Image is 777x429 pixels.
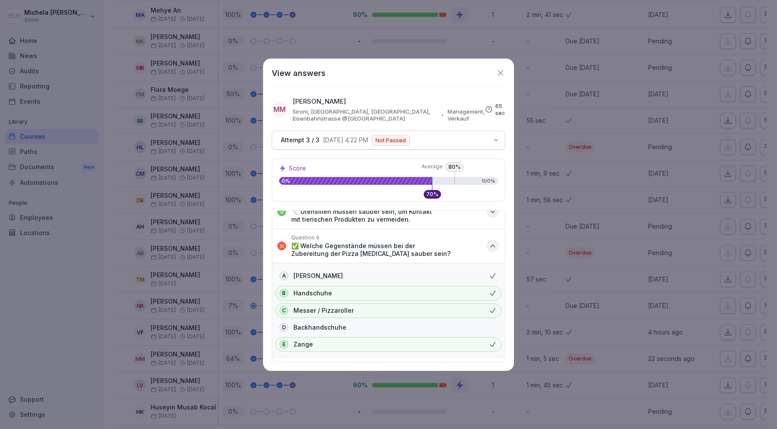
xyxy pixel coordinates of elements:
[282,272,286,280] p: A
[293,341,313,348] p: Zange
[293,97,346,107] p: [PERSON_NAME]
[282,307,286,314] p: C
[279,179,432,183] p: 0%
[272,263,505,357] div: Question 9✅ Welche Gegenstände müssen bei der Zubereitung der Pizza [MEDICAL_DATA] sauber sein?
[291,208,481,223] p: 🔪 Utensilien müssen sauber sein, um Kontakt mit tierischen Produkten zu vermeiden.
[481,179,495,183] p: 100%
[282,324,286,331] p: D
[291,234,319,241] p: Question 9
[272,102,287,117] div: MM
[293,324,346,331] p: Backhandschuhe
[282,289,286,297] p: B
[448,108,485,122] p: Management, Verkauf
[281,136,319,144] p: Attempt 3 / 3
[495,102,505,116] p: 65 sec
[293,108,438,122] p: Sironi, [GEOGRAPHIC_DATA], [GEOGRAPHIC_DATA], Eisenbahnstrasse @[GEOGRAPHIC_DATA]
[272,229,505,263] button: Question 9✅ Welche Gegenstände müssen bei der Zubereitung der Pizza [MEDICAL_DATA] sauber sein?
[289,165,306,171] p: Score
[445,162,464,172] p: 80 %
[293,272,343,280] p: [PERSON_NAME]
[272,195,505,229] button: Question 8🔪 Utensilien müssen sauber sein, um Kontakt mit tierischen Produkten zu vermeiden.
[283,341,286,348] p: E
[293,307,354,314] p: Messer / Pizzaroller
[272,357,505,391] button: Question 10🥗 Wie viel Rucola wird für die Pizza [MEDICAL_DATA] verwendet?
[391,163,443,170] span: Average
[293,289,332,297] p: Handschuhe
[375,138,406,143] p: Not Passed
[426,192,438,197] p: 70 %
[272,67,326,79] h1: View answers
[291,242,481,258] p: ✅ Welche Gegenstände müssen bei der Zubereitung der Pizza [MEDICAL_DATA] sauber sein?
[323,137,368,144] p: [DATE] 4:22 PM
